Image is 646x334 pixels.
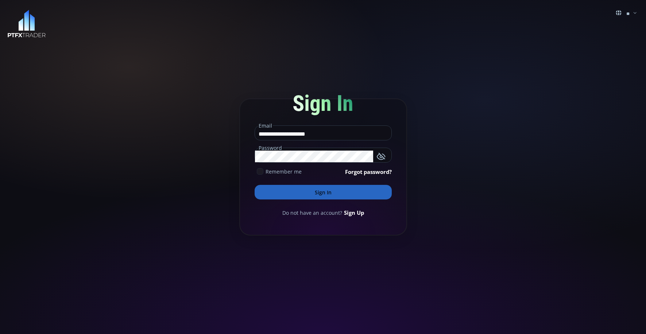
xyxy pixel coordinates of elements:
[7,10,46,38] img: LOGO
[344,209,364,217] a: Sign Up
[255,209,392,217] div: Do not have an account?
[266,168,302,175] span: Remember me
[293,90,353,116] span: Sign In
[255,185,392,199] button: Sign In
[345,168,392,176] a: Forgot password?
